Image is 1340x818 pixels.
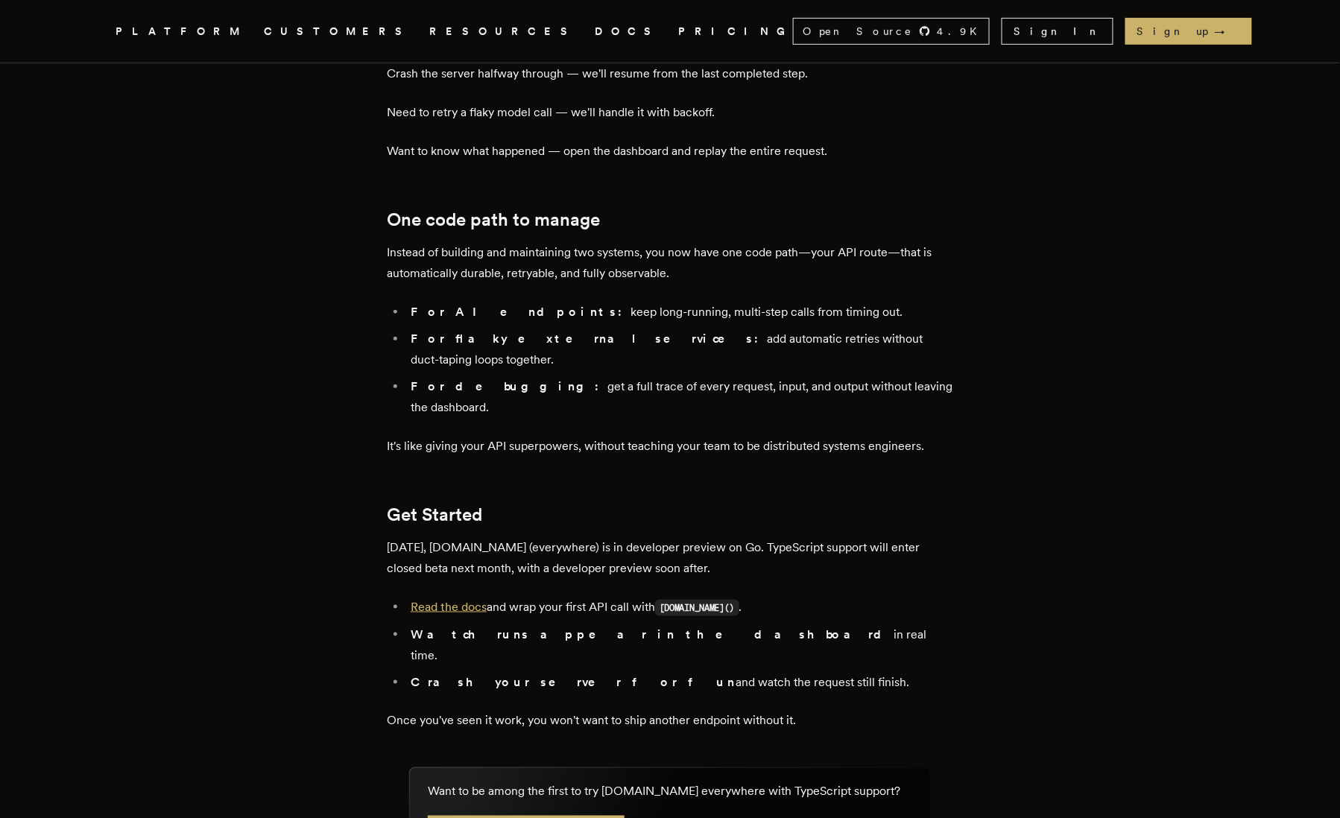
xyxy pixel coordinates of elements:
[595,22,660,41] a: DOCS
[1215,24,1240,39] span: →
[1125,18,1252,45] a: Sign up
[411,379,607,393] strong: For debugging:
[387,537,953,579] p: [DATE], [DOMAIN_NAME] (everywhere) is in developer preview on Go. TypeScript support will enter c...
[411,627,894,641] strong: Watch runs appear in the dashboard
[678,22,793,41] a: PRICING
[387,141,953,162] p: Want to know what happened — open the dashboard and replay the entire request.
[387,242,953,284] p: Instead of building and maintaining two systems, you now have one code path—your API route—that i...
[406,376,953,418] li: get a full trace of every request, input, and output without leaving the dashboard.
[411,675,736,689] strong: Crash your server for fun
[411,305,631,319] strong: For AI endpoints:
[387,102,953,123] p: Need to retry a flaky model call — we'll handle it with backoff.
[655,600,739,616] code: [DOMAIN_NAME]()
[406,624,953,666] li: in real time.
[411,600,487,614] a: Read the docs
[406,672,953,693] li: and watch the request still finish.
[387,63,953,84] p: Crash the server halfway through — we'll resume from the last completed step.
[937,24,986,39] span: 4.9 K
[387,711,953,732] p: Once you've seen it work, you won't want to ship another endpoint without it.
[387,504,953,525] h2: Get Started
[387,209,953,230] h2: One code path to manage
[406,597,953,618] li: and wrap your first API call with .
[387,436,953,457] p: It's like giving your API superpowers, without teaching your team to be distributed systems engin...
[429,22,577,41] button: RESOURCES
[116,22,246,41] button: PLATFORM
[1002,18,1113,45] a: Sign In
[411,332,767,346] strong: For flaky external services:
[428,783,900,801] p: Want to be among the first to try [DOMAIN_NAME] everywhere with TypeScript support?
[406,329,953,370] li: add automatic retries without duct-taping loops together.
[264,22,411,41] a: CUSTOMERS
[803,24,913,39] span: Open Source
[406,302,953,323] li: keep long-running, multi-step calls from timing out.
